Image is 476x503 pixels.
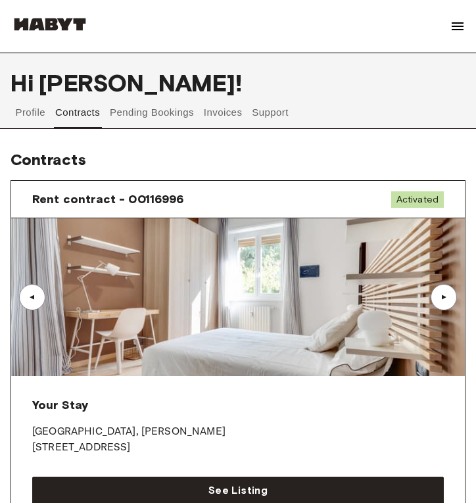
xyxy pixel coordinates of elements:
[32,440,444,456] p: [STREET_ADDRESS]
[11,97,465,128] div: user profile tabs
[32,191,184,207] span: Rent contract - 00116996
[26,293,39,301] div: ▲
[11,218,465,376] img: Image of the room
[11,18,89,31] img: Habyt
[11,150,86,169] span: Contracts
[32,398,88,412] span: Your Stay
[391,191,444,208] span: Activated
[108,97,196,128] button: Pending Bookings
[32,424,444,440] p: [GEOGRAPHIC_DATA] , [PERSON_NAME]
[54,97,102,128] button: Contracts
[14,97,47,128] button: Profile
[11,69,39,97] span: Hi
[39,69,242,97] span: [PERSON_NAME] !
[202,97,243,128] button: Invoices
[437,293,450,301] div: ▲
[208,483,268,498] span: See Listing
[250,97,291,128] button: Support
